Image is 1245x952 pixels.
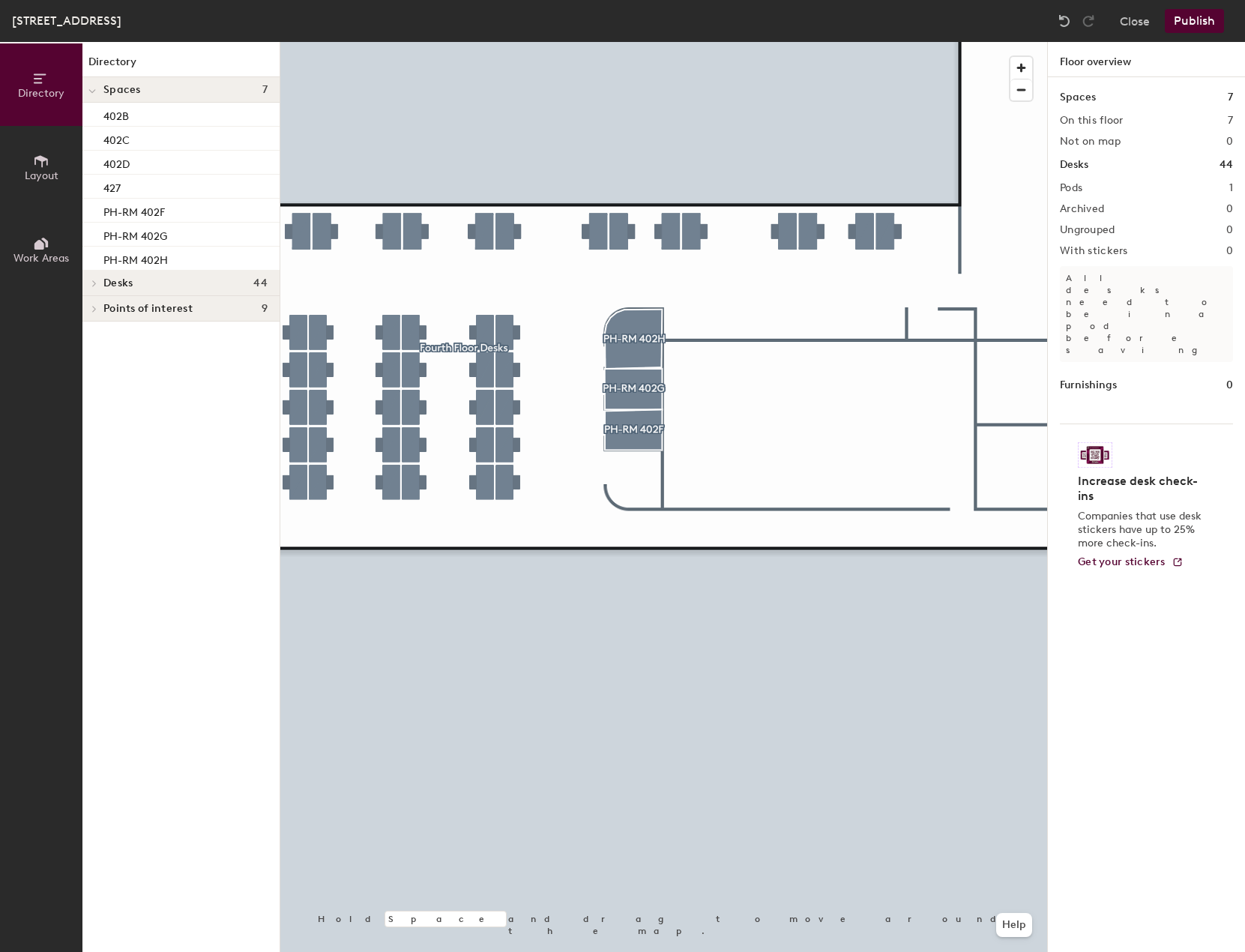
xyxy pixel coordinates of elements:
[1060,377,1117,394] h1: Furnishings
[262,303,268,315] span: 9
[1060,224,1115,236] h2: Ungrouped
[12,11,121,30] div: [STREET_ADDRESS]
[1165,9,1224,33] button: Publish
[1081,13,1096,28] img: Redo
[103,250,168,267] p: PH-RM 402H
[1078,474,1206,504] h4: Increase desk check-ins
[1229,182,1233,194] h2: 1
[1120,9,1150,33] button: Close
[1060,245,1128,257] h2: With stickers
[1078,442,1112,468] img: Sticker logo
[1228,115,1233,127] h2: 7
[103,84,141,96] span: Spaces
[1060,182,1082,194] h2: Pods
[1060,115,1124,127] h2: On this floor
[103,178,121,195] p: 427
[103,277,133,289] span: Desks
[1060,89,1096,106] h1: Spaces
[1078,555,1166,568] span: Get your stickers
[1060,157,1088,173] h1: Desks
[103,226,167,243] p: PH-RM 402G
[103,202,165,219] p: PH-RM 402F
[103,303,193,315] span: Points of interest
[103,130,130,147] p: 402C
[1078,510,1206,550] p: Companies that use desk stickers have up to 25% more check-ins.
[1078,556,1184,569] a: Get your stickers
[253,277,268,289] span: 44
[1060,136,1121,148] h2: Not on map
[1226,203,1233,215] h2: 0
[13,252,69,265] span: Work Areas
[1057,13,1072,28] img: Undo
[1228,89,1233,106] h1: 7
[25,169,58,182] span: Layout
[1048,42,1245,77] h1: Floor overview
[18,87,64,100] span: Directory
[82,54,280,77] h1: Directory
[262,84,268,96] span: 7
[1060,266,1233,362] p: All desks need to be in a pod before saving
[1226,224,1233,236] h2: 0
[103,154,130,171] p: 402D
[1226,377,1233,394] h1: 0
[1220,157,1233,173] h1: 44
[1226,245,1233,257] h2: 0
[103,106,129,123] p: 402B
[1060,203,1104,215] h2: Archived
[1226,136,1233,148] h2: 0
[996,913,1032,937] button: Help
